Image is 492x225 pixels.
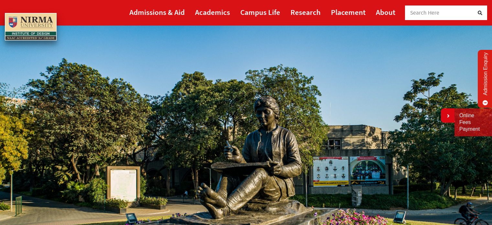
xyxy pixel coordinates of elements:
[5,13,57,41] img: main_logo
[290,5,321,19] a: Research
[376,5,395,19] a: About
[195,5,230,19] a: Academics
[331,5,366,19] a: Placement
[240,5,280,19] a: Campus Life
[129,5,185,19] a: Admissions & Aid
[459,112,487,132] a: Online Fees Payment
[410,9,440,16] span: Search Here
